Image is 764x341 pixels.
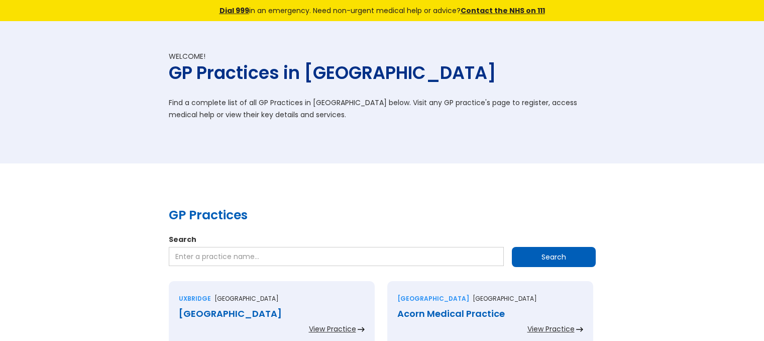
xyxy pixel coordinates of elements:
input: Search [512,247,596,267]
input: Enter a practice name… [169,247,504,266]
div: in an emergency. Need non-urgent medical help or advice? [151,5,613,16]
div: Uxbridge [179,294,211,304]
h2: GP Practices [169,206,596,224]
h1: GP Practices in [GEOGRAPHIC_DATA] [169,61,596,84]
p: [GEOGRAPHIC_DATA] [473,294,537,304]
div: [GEOGRAPHIC_DATA] [179,309,365,319]
a: Dial 999 [220,6,249,16]
a: Contact the NHS on 111 [461,6,545,16]
p: Find a complete list of all GP Practices in [GEOGRAPHIC_DATA] below. Visit any GP practice's page... [169,97,596,121]
p: [GEOGRAPHIC_DATA] [214,294,279,304]
div: Acorn Medical Practice [397,309,583,319]
div: View Practice [309,324,356,334]
div: Welcome! [169,51,596,61]
div: [GEOGRAPHIC_DATA] [397,294,469,304]
label: Search [169,234,596,244]
div: View Practice [527,324,575,334]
